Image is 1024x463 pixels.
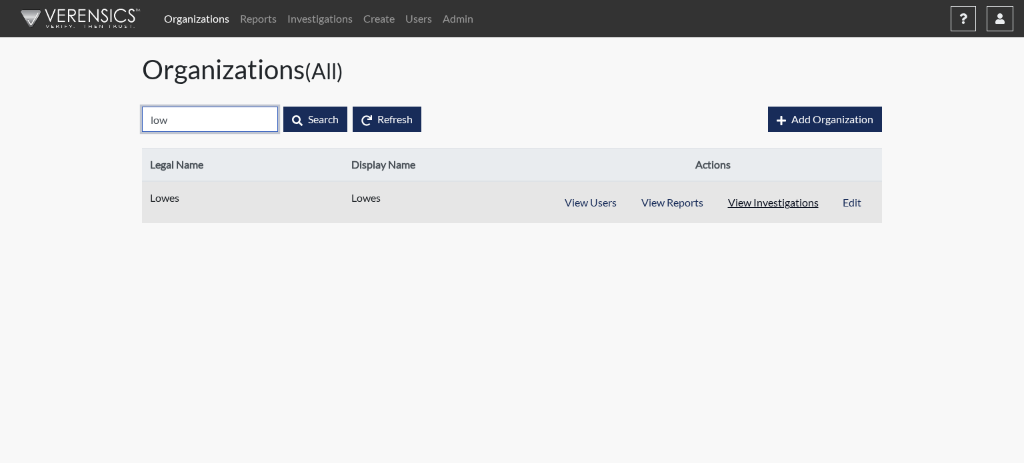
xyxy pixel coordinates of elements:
[343,149,545,182] th: Display Name
[791,113,873,125] span: Add Organization
[768,107,882,132] button: Add Organization
[351,190,518,206] span: Lowes
[437,5,479,32] a: Admin
[629,190,716,215] button: View Reports
[377,113,413,125] span: Refresh
[150,190,317,206] span: Lowes
[142,107,278,132] input: Search
[235,5,282,32] a: Reports
[715,190,831,215] button: View Investigations
[308,113,339,125] span: Search
[358,5,400,32] a: Create
[282,5,358,32] a: Investigations
[552,190,629,215] button: View Users
[544,149,882,182] th: Actions
[305,58,343,84] small: (All)
[400,5,437,32] a: Users
[142,53,882,85] h1: Organizations
[353,107,421,132] button: Refresh
[830,190,874,215] button: Edit
[283,107,347,132] button: Search
[159,5,235,32] a: Organizations
[142,149,343,182] th: Legal Name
